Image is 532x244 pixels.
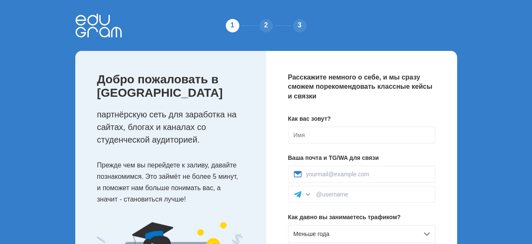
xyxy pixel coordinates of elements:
input: @username [316,191,430,198]
div: 2 [258,17,275,34]
p: Как давно вы занимаетесь трафиком? [288,213,435,222]
span: Меньше года [294,231,330,237]
input: Имя [288,127,435,143]
p: Ваша почта и TG/WA для связи [288,154,435,162]
p: партнёрскую сеть для заработка на сайтах, блогах и каналах со студенческой аудиторией. [97,108,249,146]
div: 3 [291,17,308,34]
p: Прежде чем вы перейдете к заливу, давайте познакомимся. Это займёт не более 5 минут, и поможет на... [97,159,249,205]
p: Расскажите немного о себе, и мы сразу сможем порекомендовать классные кейсы и связки [288,73,435,101]
p: Как вас зовут? [288,114,435,123]
p: Добро пожаловать в [GEOGRAPHIC_DATA] [97,73,249,100]
div: 1 [224,17,241,34]
input: yourmail@example.com [306,171,430,178]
